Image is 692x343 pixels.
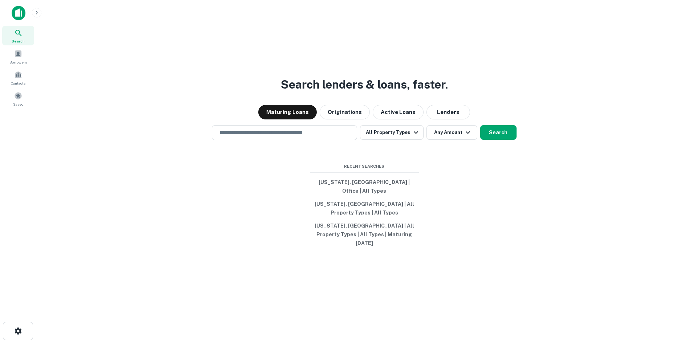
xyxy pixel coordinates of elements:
a: Saved [2,89,34,109]
button: Any Amount [426,125,477,140]
button: [US_STATE], [GEOGRAPHIC_DATA] | All Property Types | All Types | Maturing [DATE] [310,219,419,250]
button: Active Loans [373,105,424,119]
span: Contacts [11,80,25,86]
button: [US_STATE], [GEOGRAPHIC_DATA] | Office | All Types [310,176,419,197]
button: Search [480,125,517,140]
button: Originations [320,105,370,119]
button: Maturing Loans [258,105,317,119]
button: All Property Types [360,125,423,140]
a: Contacts [2,68,34,87]
h3: Search lenders & loans, faster. [281,76,448,93]
button: [US_STATE], [GEOGRAPHIC_DATA] | All Property Types | All Types [310,197,419,219]
span: Recent Searches [310,163,419,170]
span: Search [12,38,25,44]
button: Lenders [426,105,470,119]
img: capitalize-icon.png [12,6,25,20]
span: Saved [13,101,24,107]
span: Borrowers [9,59,27,65]
iframe: Chat Widget [656,285,692,320]
a: Search [2,26,34,45]
a: Borrowers [2,47,34,66]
